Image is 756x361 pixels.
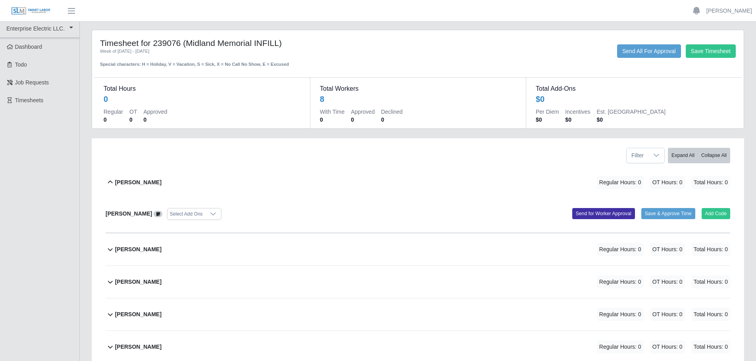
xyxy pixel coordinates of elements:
[597,340,644,353] span: Regular Hours: 0
[129,116,137,124] dd: 0
[706,7,752,15] a: [PERSON_NAME]
[597,275,644,288] span: Regular Hours: 0
[167,208,205,220] div: Select Add Ons
[536,94,544,105] div: $0
[597,308,644,321] span: Regular Hours: 0
[565,116,590,124] dd: $0
[686,44,736,58] button: Save Timesheet
[106,233,730,265] button: [PERSON_NAME] Regular Hours: 0 OT Hours: 0 Total Hours: 0
[691,243,730,256] span: Total Hours: 0
[100,55,358,68] div: Special characters: H = Holiday, V = Vacation, S = Sick, X = No Call No Show, E = Excused
[320,116,344,124] dd: 0
[351,108,375,116] dt: Approved
[143,108,167,116] dt: Approved
[691,176,730,189] span: Total Hours: 0
[15,97,44,103] span: Timesheets
[104,84,300,94] dt: Total Hours
[129,108,137,116] dt: OT
[597,243,644,256] span: Regular Hours: 0
[320,94,324,105] div: 8
[650,243,685,256] span: OT Hours: 0
[115,178,162,187] b: [PERSON_NAME]
[115,245,162,254] b: [PERSON_NAME]
[15,44,42,50] span: Dashboard
[115,278,162,286] b: [PERSON_NAME]
[597,176,644,189] span: Regular Hours: 0
[691,308,730,321] span: Total Hours: 0
[650,176,685,189] span: OT Hours: 0
[668,148,730,163] div: bulk actions
[650,275,685,288] span: OT Hours: 0
[565,108,590,116] dt: Incentives
[572,208,635,219] button: Send for Worker Approval
[627,148,648,163] span: Filter
[536,84,732,94] dt: Total Add-Ons
[596,116,666,124] dd: $0
[617,44,681,58] button: Send All For Approval
[154,210,162,217] a: View/Edit Notes
[100,38,358,48] h4: Timesheet for 239076 (Midland Memorial INFILL)
[702,208,731,219] button: Add Code
[351,116,375,124] dd: 0
[381,116,402,124] dd: 0
[536,116,559,124] dd: $0
[668,148,698,163] button: Expand All
[691,340,730,353] span: Total Hours: 0
[115,343,162,351] b: [PERSON_NAME]
[15,79,49,86] span: Job Requests
[320,84,516,94] dt: Total Workers
[381,108,402,116] dt: Declined
[691,275,730,288] span: Total Hours: 0
[115,310,162,319] b: [PERSON_NAME]
[650,308,685,321] span: OT Hours: 0
[104,108,123,116] dt: Regular
[143,116,167,124] dd: 0
[104,94,108,105] div: 0
[11,7,51,15] img: SLM Logo
[536,108,559,116] dt: Per Diem
[15,61,27,68] span: Todo
[106,266,730,298] button: [PERSON_NAME] Regular Hours: 0 OT Hours: 0 Total Hours: 0
[100,48,358,55] div: Week of [DATE] - [DATE]
[641,208,695,219] button: Save & Approve Time
[650,340,685,353] span: OT Hours: 0
[320,108,344,116] dt: With Time
[106,166,730,199] button: [PERSON_NAME] Regular Hours: 0 OT Hours: 0 Total Hours: 0
[698,148,730,163] button: Collapse All
[596,108,666,116] dt: Est. [GEOGRAPHIC_DATA]
[104,116,123,124] dd: 0
[106,210,152,217] b: [PERSON_NAME]
[106,298,730,330] button: [PERSON_NAME] Regular Hours: 0 OT Hours: 0 Total Hours: 0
